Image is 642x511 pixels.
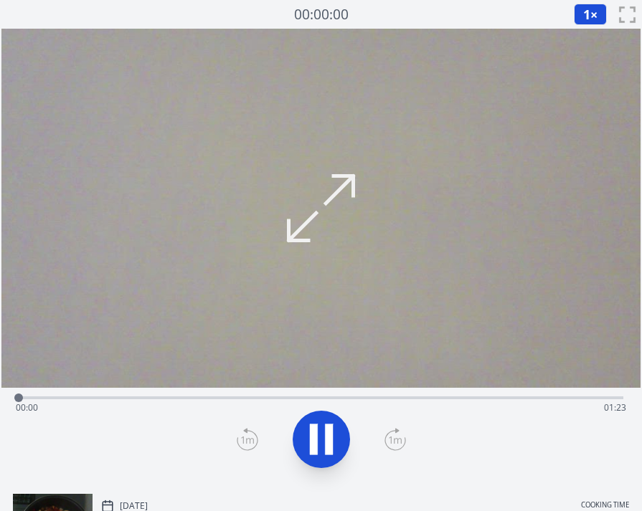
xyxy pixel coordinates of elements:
span: 1 [583,6,590,23]
a: 00:00:00 [294,4,349,25]
span: 01:23 [604,401,626,414]
button: 1× [574,4,607,25]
